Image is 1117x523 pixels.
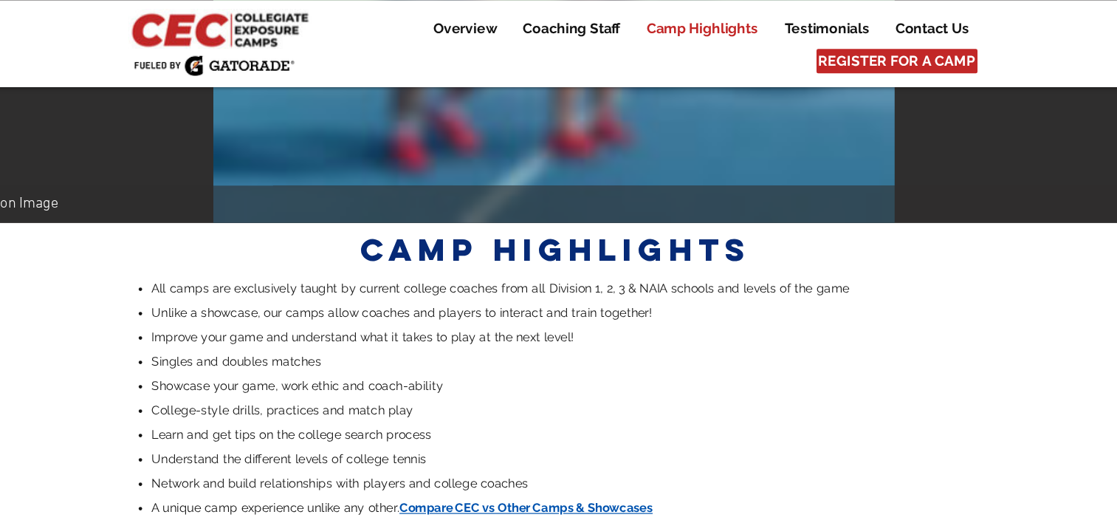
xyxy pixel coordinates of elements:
span: Understand the different levels of college tennis [217,383,450,395]
span: College-style drills, practices and match play [217,342,439,354]
span: DIRECT access to college coaches [254,460,866,490]
span: Singles and doubles matches [217,301,361,312]
img: Fueled by Gatorade.png [202,47,338,64]
nav: Site [433,16,921,33]
span: Learn and get tips on the college search process [217,363,455,375]
a: REGISTER FOR A CAMP [781,41,918,62]
span: Network and build relationships with players and college coaches [217,404,537,416]
span: training [208,495,286,510]
span: CAMP HIGHLIGHTS [394,194,725,228]
p: Camp Highlights [630,16,739,33]
span: A unique camp experience unlike any other. [217,425,427,437]
span: Improve your game and understand what it takes to play at the next level! [217,280,576,292]
span: All camps are exclusively taught by current college coaches from all Division 1, 2, 3 & NAIA scho... [217,239,809,250]
a: Contact Us [837,16,921,33]
div: 3/11 [1089,171,1110,182]
a: Testimonials [743,16,836,33]
a: Coaching Staff [521,16,625,33]
p: Overview [449,16,518,33]
img: CEC Logo Primary_edited.jpg [197,7,357,41]
div: Player Instruction Image [7,165,1043,182]
a: Camp Highlights [626,16,743,33]
p: Coaching Staff [525,16,622,33]
span: Unlike a showcase, our camps allow coaches and players to interact and train together! [217,259,642,271]
a: Compare CEC vs Other Camps & Showcases [427,425,642,437]
span: Showcase your game, work ethic and coach-ability [217,321,464,333]
p: Testimonials [747,16,834,33]
a: Overview [445,16,520,33]
span: REGISTER FOR A CAMP [783,44,915,60]
p: Contact Us [841,16,918,33]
